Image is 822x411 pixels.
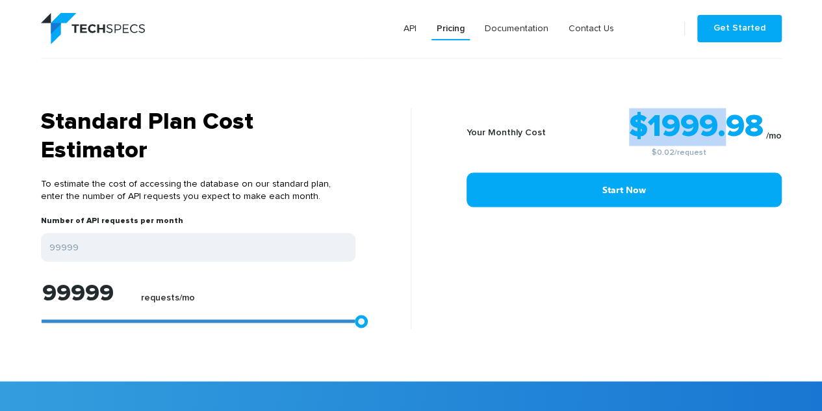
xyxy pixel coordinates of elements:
a: API [398,17,422,40]
a: Get Started [697,15,782,42]
p: To estimate the cost of accessing the database on our standard plan, enter the number of API requ... [41,165,355,216]
b: Your Monthly Cost [467,128,546,137]
a: Start Now [467,172,782,207]
a: $0.02 [652,149,674,157]
small: /request [576,149,781,157]
a: Documentation [480,17,554,40]
img: logo [41,13,145,44]
label: requests/mo [141,292,195,310]
strong: $1999.98 [629,111,764,142]
a: Pricing [431,17,470,40]
h3: Standard Plan Cost Estimator [41,108,355,165]
label: Number of API requests per month [41,216,183,233]
sub: /mo [766,131,782,140]
a: Contact Us [563,17,619,40]
input: Enter your expected number of API requests [41,233,355,261]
